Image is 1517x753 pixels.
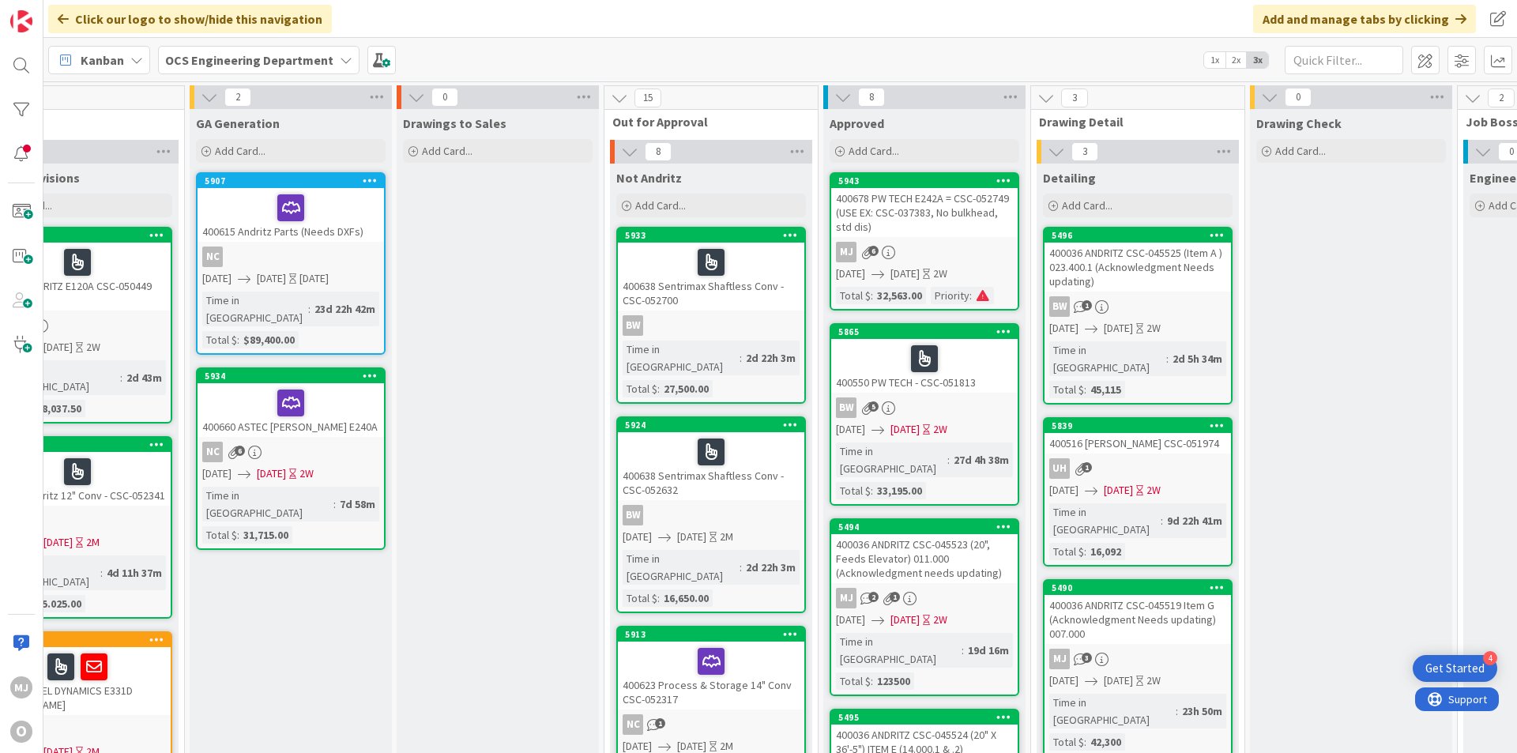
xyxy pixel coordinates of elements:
[122,369,166,386] div: 2d 43m
[1253,5,1476,33] div: Add and manage tabs by clicking
[336,495,379,513] div: 7d 58m
[202,292,308,326] div: Time in [GEOGRAPHIC_DATA]
[1488,88,1515,107] span: 2
[830,115,884,131] span: Approved
[215,144,265,158] span: Add Card...
[1285,88,1312,107] span: 0
[403,115,506,131] span: Drawings to Sales
[625,629,804,640] div: 5913
[838,326,1018,337] div: 5865
[1049,733,1084,751] div: Total $
[1084,543,1086,560] span: :
[333,495,336,513] span: :
[657,380,660,397] span: :
[836,672,871,690] div: Total $
[48,5,332,33] div: Click our logo to show/hide this navigation
[831,710,1018,725] div: 5495
[198,369,384,383] div: 5934
[239,526,292,544] div: 31,715.00
[868,246,879,256] span: 6
[836,588,856,608] div: MJ
[205,175,384,186] div: 5907
[1275,144,1326,158] span: Add Card...
[81,51,124,70] span: Kanban
[1052,582,1231,593] div: 5490
[257,270,286,287] span: [DATE]
[202,465,232,482] span: [DATE]
[933,612,947,628] div: 2W
[1045,228,1231,243] div: 5496
[645,142,672,161] span: 8
[831,397,1018,418] div: BW
[196,115,280,131] span: GA Generation
[33,2,72,21] span: Support
[740,559,742,576] span: :
[1225,52,1247,68] span: 2x
[43,534,73,551] span: [DATE]
[1285,46,1403,74] input: Quick Filter...
[831,242,1018,262] div: MJ
[1163,512,1226,529] div: 9d 22h 41m
[623,550,740,585] div: Time in [GEOGRAPHIC_DATA]
[198,442,384,462] div: NC
[1045,228,1231,292] div: 5496400036 ANDRITZ CSC-045525 (Item A ) 023.400.1 (Acknowledgment Needs updating)
[1045,419,1231,433] div: 5839
[1161,512,1163,529] span: :
[1061,88,1088,107] span: 3
[831,534,1018,583] div: 400036 ANDRITZ CSC-045523 (20", Feeds Elevator) 011.000 (Acknowledgment needs updating)
[205,371,384,382] div: 5934
[831,325,1018,393] div: 5865400550 PW TECH - CSC-051813
[618,714,804,735] div: NC
[308,300,311,318] span: :
[224,88,251,107] span: 2
[1045,243,1231,292] div: 400036 ANDRITZ CSC-045525 (Item A ) 023.400.1 (Acknowledgment Needs updating)
[10,676,32,698] div: MJ
[202,442,223,462] div: NC
[431,88,458,107] span: 0
[890,612,920,628] span: [DATE]
[1049,458,1070,479] div: uh
[838,175,1018,186] div: 5943
[198,383,384,437] div: 400660 ASTEC [PERSON_NAME] E240A
[1045,433,1231,454] div: 400516 [PERSON_NAME] CSC-051974
[618,627,804,642] div: 5913
[202,247,223,267] div: NC
[1045,595,1231,644] div: 400036 ANDRITZ CSC-045519 Item G (Acknowledgment Needs updating) 007.000
[1256,115,1342,131] span: Drawing Check
[311,300,379,318] div: 23d 22h 42m
[100,564,103,582] span: :
[836,242,856,262] div: MJ
[677,529,706,545] span: [DATE]
[931,287,969,304] div: Priority
[1049,694,1176,729] div: Time in [GEOGRAPHIC_DATA]
[237,526,239,544] span: :
[871,672,873,690] span: :
[1247,52,1268,68] span: 3x
[836,442,947,477] div: Time in [GEOGRAPHIC_DATA]
[26,400,85,417] div: $48,037.50
[836,421,865,438] span: [DATE]
[950,451,1013,469] div: 27d 4h 38m
[1049,482,1078,499] span: [DATE]
[1049,543,1084,560] div: Total $
[1045,419,1231,454] div: 5839400516 [PERSON_NAME] CSC-051974
[1052,230,1231,241] div: 5496
[933,421,947,438] div: 2W
[1104,482,1133,499] span: [DATE]
[198,174,384,188] div: 5907
[1146,672,1161,689] div: 2W
[623,380,657,397] div: Total $
[933,265,947,282] div: 2W
[618,315,804,336] div: BW
[831,520,1018,583] div: 5494400036 ANDRITZ CSC-045523 (20", Feeds Elevator) 011.000 (Acknowledgment needs updating)
[1146,320,1161,337] div: 2W
[299,270,329,287] div: [DATE]
[1169,350,1226,367] div: 2d 5h 34m
[618,243,804,311] div: 400638 Sentrimax Shaftless Conv - CSC-052700
[103,564,166,582] div: 4d 11h 37m
[1052,420,1231,431] div: 5839
[635,198,686,213] span: Add Card...
[86,534,100,551] div: 2M
[1086,543,1125,560] div: 16,092
[1086,381,1125,398] div: 45,115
